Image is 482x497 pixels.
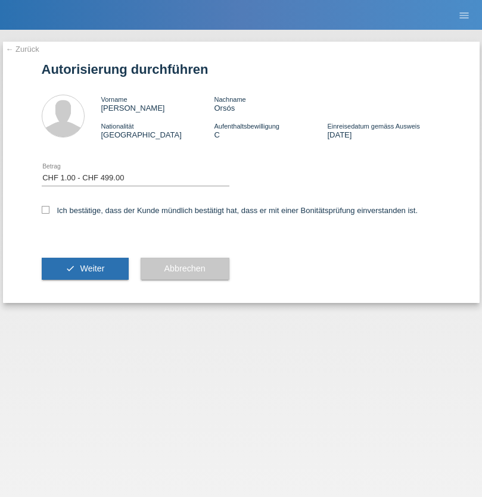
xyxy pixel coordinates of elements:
[101,95,214,112] div: [PERSON_NAME]
[101,96,128,103] span: Vorname
[66,264,75,273] i: check
[214,121,327,139] div: C
[214,123,279,130] span: Aufenthaltsbewilligung
[214,96,245,103] span: Nachname
[101,121,214,139] div: [GEOGRAPHIC_DATA]
[42,206,418,215] label: Ich bestätige, dass der Kunde mündlich bestätigt hat, dass er mit einer Bonitätsprüfung einversta...
[452,11,476,18] a: menu
[214,95,327,112] div: Orsós
[164,264,206,273] span: Abbrechen
[101,123,134,130] span: Nationalität
[327,123,419,130] span: Einreisedatum gemäss Ausweis
[141,258,229,280] button: Abbrechen
[80,264,104,273] span: Weiter
[6,45,39,54] a: ← Zurück
[42,258,129,280] button: check Weiter
[42,62,441,77] h1: Autorisierung durchführen
[458,10,470,21] i: menu
[327,121,440,139] div: [DATE]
